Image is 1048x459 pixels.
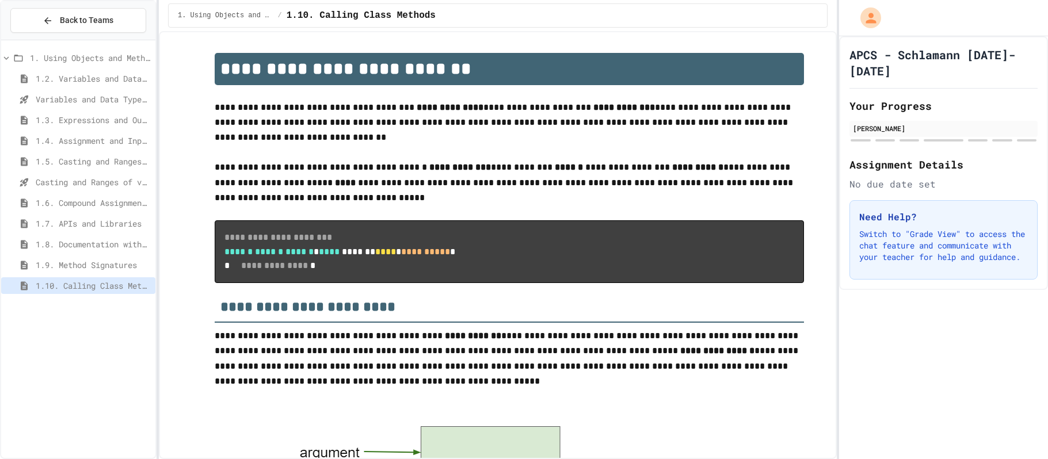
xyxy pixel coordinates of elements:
span: 1.10. Calling Class Methods [36,280,151,292]
span: 1.6. Compound Assignment Operators [36,197,151,209]
span: / [278,11,282,20]
h2: Your Progress [849,98,1038,114]
span: 1. Using Objects and Methods [30,52,151,64]
span: 1.7. APIs and Libraries [36,217,151,229]
span: 1.9. Method Signatures [36,259,151,271]
div: [PERSON_NAME] [853,123,1034,133]
h1: APCS - Schlamann [DATE]-[DATE] [849,47,1038,79]
span: Back to Teams [60,14,113,26]
span: 1.10. Calling Class Methods [287,9,436,22]
span: 1.5. Casting and Ranges of Values [36,155,151,167]
span: 1.4. Assignment and Input [36,135,151,147]
p: Switch to "Grade View" to access the chat feature and communicate with your teacher for help and ... [859,228,1028,263]
span: 1.8. Documentation with Comments and Preconditions [36,238,151,250]
span: 1.2. Variables and Data Types [36,72,151,85]
iframe: chat widget [952,363,1036,412]
h3: Need Help? [859,210,1028,224]
button: Back to Teams [10,8,146,33]
span: Casting and Ranges of variables - Quiz [36,176,151,188]
iframe: chat widget [1000,413,1036,447]
span: 1.3. Expressions and Output [New] [36,114,151,126]
div: No due date set [849,177,1038,191]
span: Variables and Data Types - Quiz [36,93,151,105]
h2: Assignment Details [849,156,1038,173]
div: My Account [848,5,884,31]
span: 1. Using Objects and Methods [178,11,273,20]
